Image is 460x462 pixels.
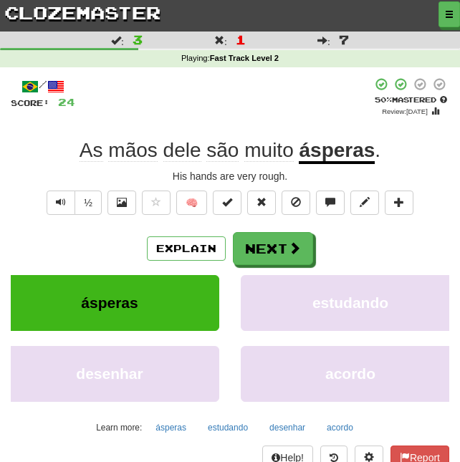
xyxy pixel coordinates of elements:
[350,191,379,215] button: Edit sentence (alt+d)
[80,139,103,162] span: As
[375,139,380,161] span: .
[76,365,143,382] span: desenhar
[241,346,460,402] button: acordo
[81,294,138,311] span: ásperas
[44,191,102,222] div: Text-to-speech controls
[163,139,201,162] span: dele
[241,275,460,331] button: estudando
[325,365,375,382] span: acordo
[200,417,256,438] button: estudando
[236,32,246,47] span: 1
[11,169,449,183] div: His hands are very rough.
[148,417,194,438] button: ásperas
[47,191,75,215] button: Play sentence audio (ctl+space)
[108,139,157,162] span: mãos
[11,98,49,107] span: Score:
[206,139,239,162] span: são
[214,35,227,45] span: :
[385,191,413,215] button: Add to collection (alt+a)
[339,32,349,47] span: 7
[372,95,449,105] div: Mastered
[11,77,75,95] div: /
[262,417,313,438] button: desenhar
[319,417,361,438] button: acordo
[111,35,124,45] span: :
[142,191,171,215] button: Favorite sentence (alt+f)
[213,191,241,215] button: Set this sentence to 100% Mastered (alt+m)
[282,191,310,215] button: Ignore sentence (alt+i)
[96,423,142,433] small: Learn more:
[299,139,375,164] u: ásperas
[317,35,330,45] span: :
[244,139,293,162] span: muito
[147,236,226,261] button: Explain
[210,54,279,62] strong: Fast Track Level 2
[316,191,345,215] button: Discuss sentence (alt+u)
[233,232,313,265] button: Next
[58,96,75,108] span: 24
[75,191,102,215] button: ½
[375,95,392,104] span: 50 %
[247,191,276,215] button: Reset to 0% Mastered (alt+r)
[107,191,136,215] button: Show image (alt+x)
[176,191,207,215] button: 🧠
[133,32,143,47] span: 3
[312,294,388,311] span: estudando
[382,107,428,115] small: Review: [DATE]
